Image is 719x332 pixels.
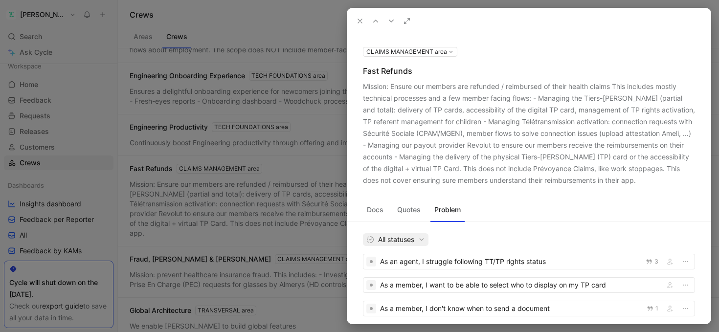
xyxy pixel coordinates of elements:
button: 1 [645,303,660,314]
div: Mission: Ensure our members are refunded / reimbursed of their health claims This includes mostly... [363,81,695,186]
span: 1 [655,306,658,311]
a: As a member, I want to be able to select who to display on my TP card [363,277,695,293]
span: All statuses [366,234,425,245]
div: As an agent, I struggle following TT/TP rights status [380,256,640,267]
button: Quotes [393,202,425,218]
button: 3 [644,256,660,267]
div: As a member, I want to be able to select who to display on my TP card [380,279,660,291]
button: Problem [430,202,465,218]
span: 3 [654,259,658,265]
button: CLAIMS MANAGEMENT area [363,47,457,57]
div: Fast Refunds [363,65,695,77]
button: All statuses [363,233,428,246]
div: As a member, I don't know when to send a document [380,303,641,314]
a: As a member, I don't know when to send a document1 [363,301,695,316]
button: Docs [363,202,387,218]
a: As an agent, I struggle following TT/TP rights status3 [363,254,695,269]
